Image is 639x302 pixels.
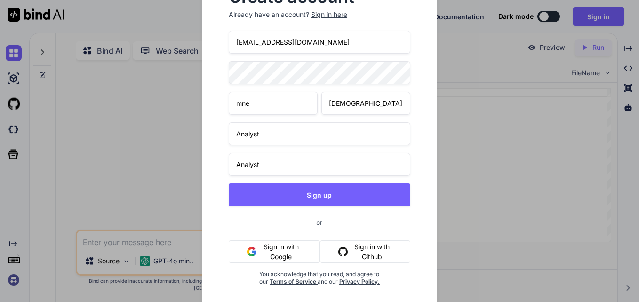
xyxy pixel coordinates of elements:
button: Sign in with Github [320,240,410,263]
input: Your company name [229,122,410,145]
input: Email [229,31,410,54]
a: Privacy Policy. [339,278,380,285]
img: google [247,247,256,256]
a: Terms of Service [270,278,318,285]
button: Sign up [229,183,410,206]
input: First Name [229,92,318,115]
button: Sign in with Google [229,240,320,263]
span: or [279,211,360,234]
input: Last Name [321,92,410,115]
p: Already have an account? [229,10,410,19]
div: Sign in here [311,10,347,19]
input: Company website [229,153,410,176]
img: github [338,247,348,256]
